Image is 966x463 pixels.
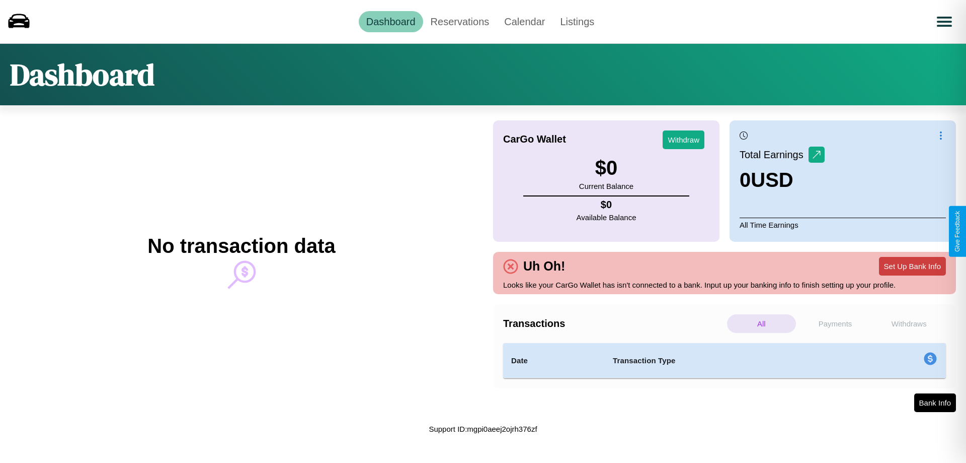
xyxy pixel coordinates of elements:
p: All [727,314,796,333]
div: Give Feedback [954,211,961,252]
a: Listings [552,11,602,32]
p: Available Balance [577,211,636,224]
h1: Dashboard [10,54,154,95]
p: Current Balance [579,179,633,193]
a: Calendar [497,11,552,32]
button: Open menu [930,8,958,36]
a: Dashboard [359,11,423,32]
h4: Date [511,355,597,367]
a: Reservations [423,11,497,32]
h3: $ 0 [579,157,633,179]
h4: Transactions [503,318,725,329]
p: Withdraws [874,314,943,333]
h4: Uh Oh! [518,259,570,274]
p: Payments [801,314,870,333]
table: simple table [503,343,946,378]
h3: 0 USD [740,169,825,191]
p: Total Earnings [740,146,809,164]
p: Looks like your CarGo Wallet has isn't connected to a bank. Input up your banking info to finish ... [503,278,946,292]
button: Bank Info [914,393,956,412]
button: Set Up Bank Info [879,257,946,276]
h4: $ 0 [577,199,636,211]
p: Support ID: mgpi0aeej2ojrh376zf [429,422,537,436]
button: Withdraw [663,130,704,149]
h4: CarGo Wallet [503,134,566,145]
p: All Time Earnings [740,218,946,232]
h2: No transaction data [147,235,335,257]
h4: Transaction Type [613,355,841,367]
